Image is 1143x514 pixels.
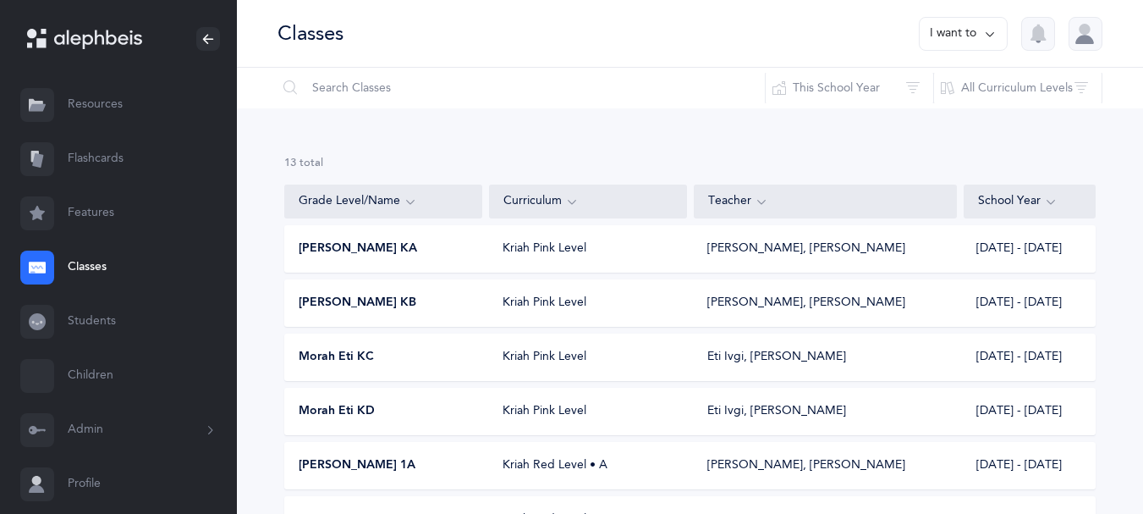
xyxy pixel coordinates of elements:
div: [PERSON_NAME], [PERSON_NAME] [707,295,905,312]
input: Search Classes [277,68,766,108]
div: Kriah Pink Level [489,295,686,312]
button: This School Year [765,68,934,108]
div: Grade Level/Name [299,192,468,211]
span: [PERSON_NAME] KA [299,240,417,257]
div: [PERSON_NAME], [PERSON_NAME] [707,457,905,474]
iframe: Drift Widget Chat Controller [1058,429,1123,494]
div: 13 [284,156,1096,171]
div: [DATE] - [DATE] [963,295,1095,312]
span: [PERSON_NAME] KB [299,295,416,312]
div: Kriah Pink Level [489,403,686,420]
span: Morah Eti KC [299,349,374,366]
div: Classes [278,19,343,47]
div: Eti Ivgi, [PERSON_NAME] [707,349,846,366]
button: All Curriculum Levels [933,68,1102,108]
span: [PERSON_NAME] 1A [299,457,415,474]
span: total [299,157,323,169]
button: I want to [919,17,1008,51]
div: [PERSON_NAME], [PERSON_NAME] [707,240,905,257]
div: Kriah Pink Level [489,349,686,366]
div: [DATE] - [DATE] [963,240,1095,257]
div: Teacher [708,192,942,211]
div: Kriah Pink Level [489,240,686,257]
div: School Year [978,192,1081,211]
div: Kriah Red Level • A [489,457,686,474]
div: [DATE] - [DATE] [963,349,1095,366]
div: Eti Ivgi, [PERSON_NAME] [707,403,846,420]
div: Curriculum [503,192,673,211]
div: [DATE] - [DATE] [963,403,1095,420]
span: Morah Eti KD [299,403,375,420]
div: [DATE] - [DATE] [963,457,1095,474]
